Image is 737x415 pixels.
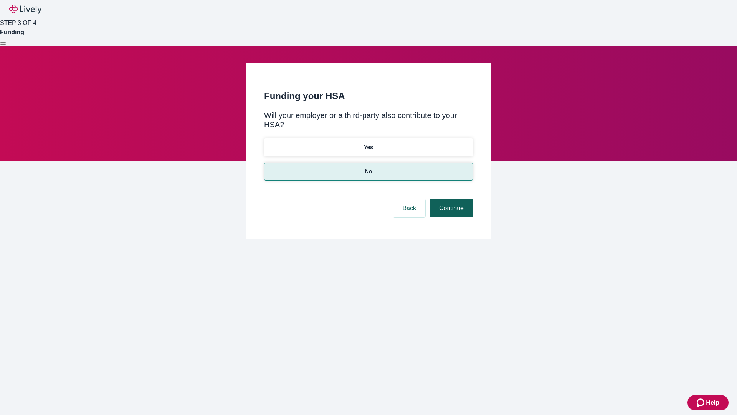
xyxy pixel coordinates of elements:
[687,395,729,410] button: Zendesk support iconHelp
[697,398,706,407] svg: Zendesk support icon
[365,168,372,176] p: No
[264,138,473,156] button: Yes
[9,5,41,14] img: Lively
[264,163,473,181] button: No
[393,199,425,217] button: Back
[430,199,473,217] button: Continue
[706,398,719,407] span: Help
[364,143,373,151] p: Yes
[264,89,473,103] h2: Funding your HSA
[264,111,473,129] div: Will your employer or a third-party also contribute to your HSA?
